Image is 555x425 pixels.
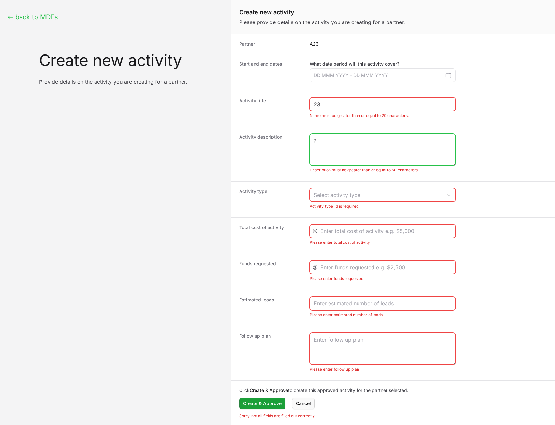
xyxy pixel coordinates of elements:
[8,13,58,21] button: ← back to MDFs
[310,367,456,372] li: Please enter follow up plan
[310,240,456,245] li: Please enter total cost of activity
[239,260,302,283] dt: Funds requested
[239,224,302,247] dt: Total cost of activity
[239,333,302,374] dt: Follow up plan
[310,61,456,67] label: What date period will this activity cover?
[239,61,302,84] dt: Start and end dates
[239,398,285,409] button: Create & Approve
[250,388,288,393] b: Create & Approve
[239,413,547,418] li: Sorry, not all fields are filled out correctly.
[310,113,456,118] li: Name must be greater than or equal to 20 characters.
[239,387,547,394] p: Click to create this approved activity for the partner selected.
[314,100,451,108] input: Activity title
[239,18,547,26] p: Please provide details on the activity you are creating for a partner.
[239,134,302,175] dt: Activity description
[239,8,547,17] h1: Create new activity
[39,52,224,68] h3: Create new activity
[314,191,442,199] div: Select activity type
[310,276,456,281] li: Please enter funds requested
[239,188,302,211] dt: Activity type
[310,188,455,201] button: Select activity type
[239,297,302,319] dt: Estimated leads
[239,41,302,47] dt: Partner
[310,204,456,209] li: Activity_type_id is required.
[320,227,451,235] input: Enter total cost of activity e.g. $5,000
[39,79,224,85] p: Provide details on the activity you are creating for a partner.
[320,263,451,271] input: Enter funds requested e.g. $2,500
[292,398,315,409] button: Cancel
[310,41,547,47] p: A23
[296,400,311,407] span: Cancel
[310,168,456,173] li: Description must be greater than or equal to 50 characters.
[239,97,302,120] dt: Activity title
[243,400,282,407] span: Create & Approve
[314,300,451,307] input: Enter estimated number of leads
[310,312,456,317] li: Please enter estimated number of leads
[310,68,456,82] input: DD MMM YYYY - DD MMM YYYY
